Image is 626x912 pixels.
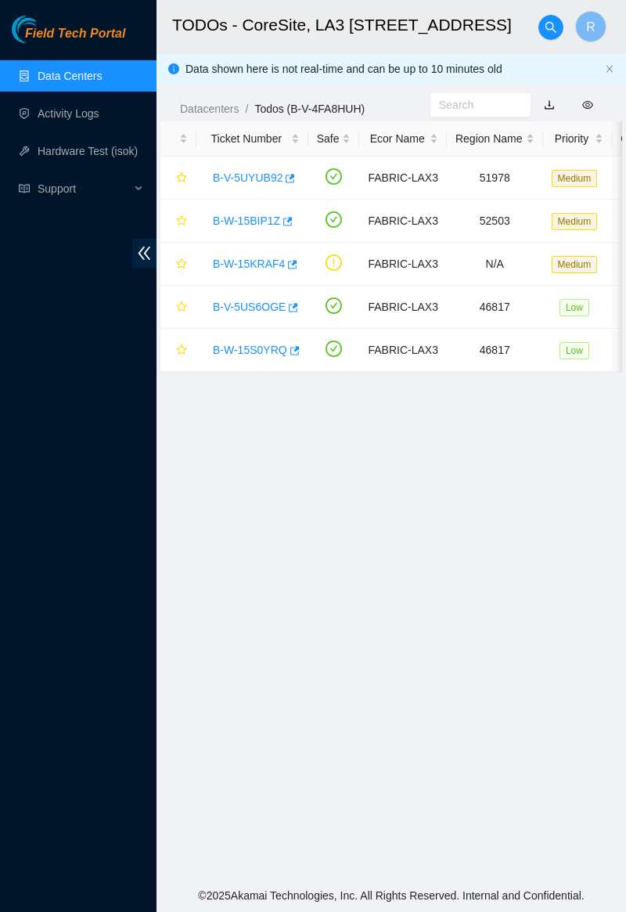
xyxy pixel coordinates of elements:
a: Hardware Test (isok) [38,145,138,157]
span: read [19,183,30,194]
img: Akamai Technologies [12,16,79,43]
span: check-circle [326,211,342,228]
span: star [176,344,187,357]
span: / [245,103,248,115]
a: B-W-15S0YRQ [213,344,287,356]
a: B-W-15KRAF4 [213,258,285,270]
button: star [169,294,188,319]
button: star [169,208,188,233]
span: star [176,258,187,271]
button: download [532,92,567,117]
td: FABRIC-LAX3 [359,286,446,329]
a: Data Centers [38,70,102,82]
td: FABRIC-LAX3 [359,243,446,286]
span: search [539,21,563,34]
a: B-V-5US6OGE [213,301,286,313]
span: Low [559,342,589,359]
span: check-circle [326,297,342,314]
span: check-circle [326,341,342,357]
span: exclamation-circle [326,254,342,271]
footer: © 2025 Akamai Technologies, Inc. All Rights Reserved. Internal and Confidential. [156,879,626,912]
span: star [176,301,187,314]
span: star [176,215,187,228]
a: B-W-15BIP1Z [213,214,280,227]
span: Medium [552,256,598,273]
span: Medium [552,170,598,187]
a: download [544,99,555,111]
button: star [169,165,188,190]
a: Todos (B-V-4FA8HUH) [254,103,365,115]
td: FABRIC-LAX3 [359,200,446,243]
button: R [575,11,606,42]
a: B-V-5UYUB92 [213,171,282,184]
span: R [586,17,595,37]
span: Medium [552,213,598,230]
td: FABRIC-LAX3 [359,329,446,372]
a: Akamai TechnologiesField Tech Portal [12,28,125,49]
button: close [605,64,614,74]
td: 46817 [447,286,543,329]
button: search [538,15,563,40]
td: 46817 [447,329,543,372]
span: check-circle [326,168,342,185]
span: eye [582,99,593,110]
a: Datacenters [180,103,239,115]
span: star [176,172,187,185]
span: Low [559,299,589,316]
input: Search [439,96,509,114]
span: Field Tech Portal [25,27,125,41]
td: 52503 [447,200,543,243]
span: double-left [132,239,156,268]
button: star [169,337,188,362]
td: 51978 [447,157,543,200]
a: Activity Logs [38,107,99,120]
button: star [169,251,188,276]
td: FABRIC-LAX3 [359,157,446,200]
td: N/A [447,243,543,286]
span: Support [38,173,130,204]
